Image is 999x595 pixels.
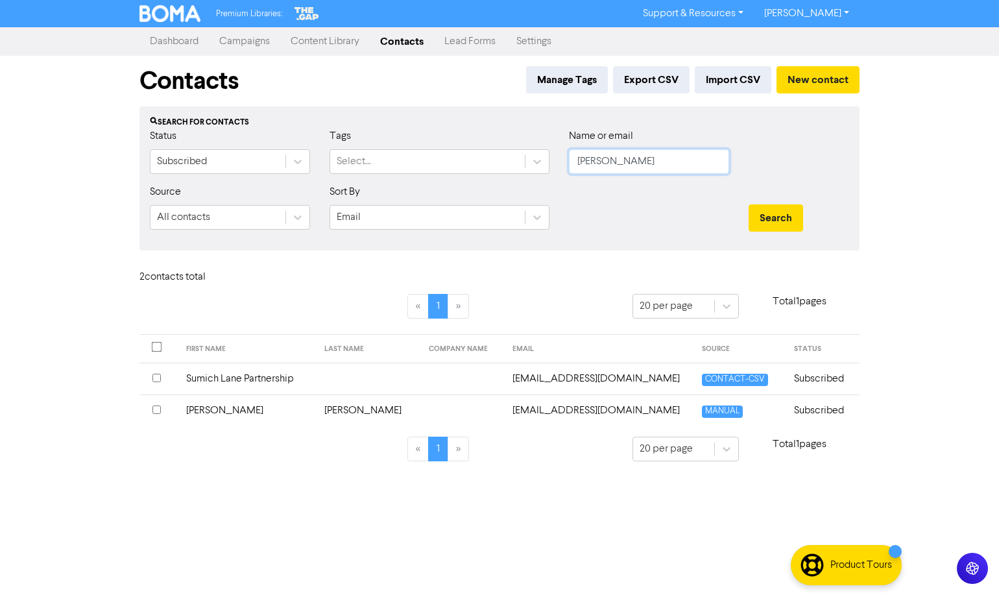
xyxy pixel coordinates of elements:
[569,128,633,144] label: Name or email
[157,210,210,225] div: All contacts
[776,66,860,93] button: New contact
[613,66,690,93] button: Export CSV
[209,29,280,55] a: Campaigns
[786,335,860,363] th: STATUS
[337,154,371,169] div: Select...
[505,335,694,363] th: EMAIL
[139,271,243,284] h6: 2 contact s total
[150,117,849,128] div: Search for contacts
[157,154,207,169] div: Subscribed
[934,533,999,595] iframe: Chat Widget
[632,3,754,24] a: Support & Resources
[150,184,181,200] label: Source
[280,29,370,55] a: Content Library
[526,66,608,93] button: Manage Tags
[178,395,317,426] td: [PERSON_NAME]
[337,210,361,225] div: Email
[434,29,506,55] a: Lead Forms
[330,128,351,144] label: Tags
[317,335,421,363] th: LAST NAME
[216,10,282,18] span: Premium Libraries:
[749,204,803,232] button: Search
[370,29,434,55] a: Contacts
[139,29,209,55] a: Dashboard
[695,66,771,93] button: Import CSV
[739,437,860,452] p: Total 1 pages
[505,363,694,395] td: info@loganmaclean.co.nz
[428,437,448,461] a: Page 1 is your current page
[330,184,360,200] label: Sort By
[178,335,317,363] th: FIRST NAME
[640,298,693,314] div: 20 per page
[506,29,562,55] a: Settings
[421,335,505,363] th: COMPANY NAME
[786,395,860,426] td: Subscribed
[139,5,200,22] img: BOMA Logo
[150,128,176,144] label: Status
[694,335,786,363] th: SOURCE
[293,5,321,22] img: The Gap
[178,363,317,395] td: Sumich Lane Partnership
[317,395,421,426] td: [PERSON_NAME]
[702,374,768,386] span: CONTACT-CSV
[428,294,448,319] a: Page 1 is your current page
[786,363,860,395] td: Subscribed
[739,294,860,310] p: Total 1 pages
[505,395,694,426] td: northlandtce@gmail.com
[754,3,860,24] a: [PERSON_NAME]
[139,66,239,96] h1: Contacts
[702,406,743,418] span: MANUAL
[640,441,693,457] div: 20 per page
